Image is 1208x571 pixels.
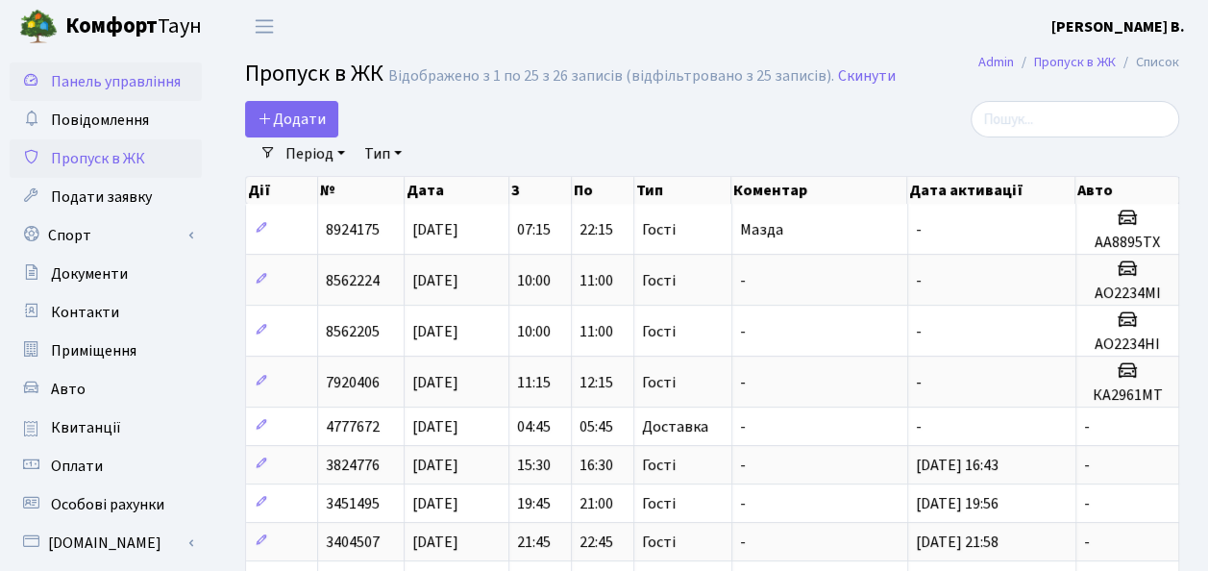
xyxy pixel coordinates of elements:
span: - [916,416,922,437]
b: Комфорт [65,11,158,41]
a: Подати заявку [10,178,202,216]
span: Подати заявку [51,186,152,208]
span: 21:00 [579,493,613,514]
span: [DATE] [412,219,458,240]
span: - [1084,416,1090,437]
span: 8562205 [326,321,380,342]
span: [DATE] [412,416,458,437]
span: 3824776 [326,455,380,476]
span: - [740,372,746,393]
th: Авто [1075,177,1178,204]
li: Список [1116,52,1179,73]
span: Пропуск в ЖК [51,148,145,169]
span: 07:15 [517,219,551,240]
a: Додати [245,101,338,137]
a: Оплати [10,447,202,485]
a: Авто [10,370,202,409]
span: Гості [642,534,676,550]
span: Гості [642,222,676,237]
span: 15:30 [517,455,551,476]
span: Пропуск в ЖК [245,57,383,90]
span: [DATE] [412,532,458,553]
a: Повідомлення [10,101,202,139]
span: Документи [51,263,128,285]
span: [DATE] 19:56 [916,493,998,514]
span: [DATE] 21:58 [916,532,998,553]
span: [DATE] [412,493,458,514]
span: [DATE] [412,270,458,291]
a: Контакти [10,293,202,332]
th: Тип [634,177,731,204]
span: Гості [642,273,676,288]
a: [DOMAIN_NAME] [10,524,202,562]
span: 11:15 [517,372,551,393]
span: [DATE] [412,321,458,342]
h5: КА2961МТ [1084,386,1171,405]
span: 4777672 [326,416,380,437]
span: Приміщення [51,340,136,361]
a: Приміщення [10,332,202,370]
span: Мазда [740,219,783,240]
span: 3451495 [326,493,380,514]
th: Дата активації [907,177,1075,204]
a: Admin [978,52,1014,72]
span: - [916,219,922,240]
h5: АА8895ТХ [1084,234,1171,252]
span: - [1084,493,1090,514]
span: 8924175 [326,219,380,240]
span: 22:15 [579,219,613,240]
a: Спорт [10,216,202,255]
span: Доставка [642,419,708,434]
nav: breadcrumb [949,42,1208,83]
h5: АО2234МІ [1084,285,1171,303]
span: 12:15 [579,372,613,393]
span: Таун [65,11,202,43]
span: [DATE] [412,372,458,393]
div: Відображено з 1 по 25 з 26 записів (відфільтровано з 25 записів). [388,67,834,86]
th: Дата [405,177,509,204]
span: 7920406 [326,372,380,393]
span: Контакти [51,302,119,323]
span: 11:00 [579,321,613,342]
a: Документи [10,255,202,293]
span: - [740,270,746,291]
a: Період [278,137,353,170]
a: [PERSON_NAME] В. [1051,15,1185,38]
span: - [740,455,746,476]
th: № [318,177,405,204]
img: logo.png [19,8,58,46]
span: Гості [642,496,676,511]
a: Пропуск в ЖК [10,139,202,178]
span: Гості [642,324,676,339]
button: Переключити навігацію [240,11,288,42]
span: Особові рахунки [51,494,164,515]
span: Гості [642,375,676,390]
span: Квитанції [51,417,121,438]
span: 3404507 [326,532,380,553]
h5: АО2234НІ [1084,335,1171,354]
th: По [572,177,634,204]
span: - [740,532,746,553]
span: - [916,270,922,291]
span: - [1084,455,1090,476]
span: 22:45 [579,532,613,553]
span: 04:45 [517,416,551,437]
span: - [916,372,922,393]
a: Тип [357,137,409,170]
span: - [740,493,746,514]
a: Скинути [838,67,896,86]
a: Особові рахунки [10,485,202,524]
span: - [740,416,746,437]
th: З [509,177,572,204]
span: Оплати [51,456,103,477]
span: 05:45 [579,416,613,437]
span: 19:45 [517,493,551,514]
span: 10:00 [517,321,551,342]
span: Гості [642,458,676,473]
span: - [916,321,922,342]
span: [DATE] 16:43 [916,455,998,476]
a: Пропуск в ЖК [1034,52,1116,72]
span: - [1084,532,1090,553]
a: Квитанції [10,409,202,447]
span: 16:30 [579,455,613,476]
